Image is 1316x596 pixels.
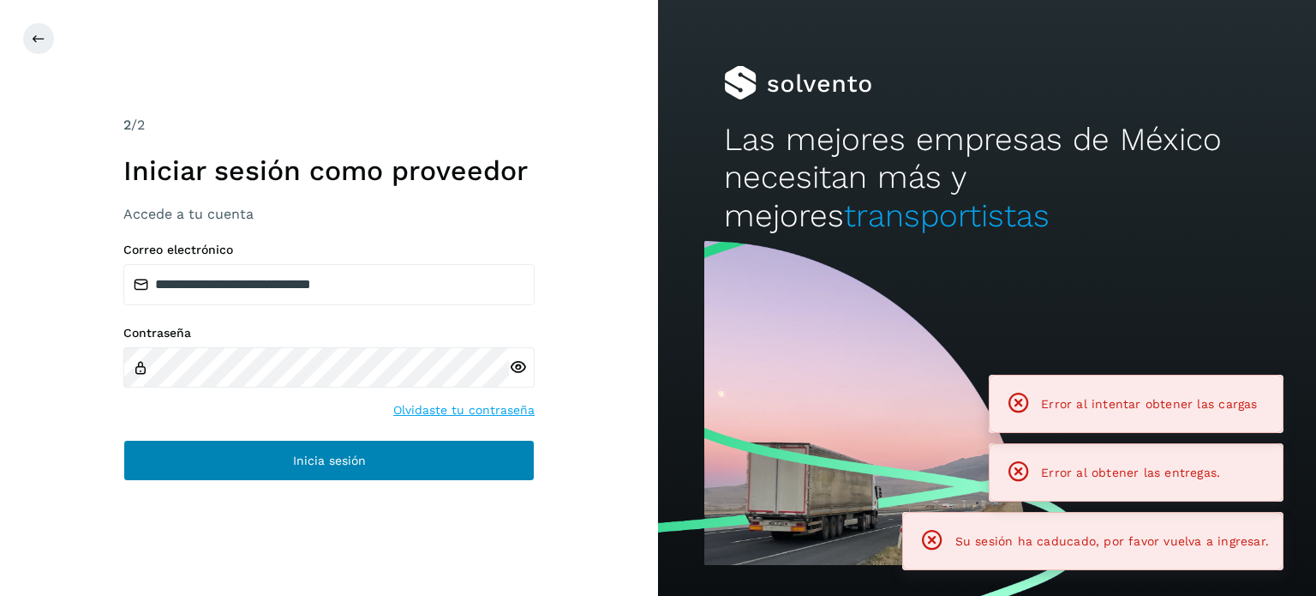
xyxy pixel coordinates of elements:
a: Olvidaste tu contraseña [393,401,535,419]
label: Correo electrónico [123,243,535,257]
span: transportistas [844,197,1050,234]
h3: Accede a tu cuenta [123,206,535,222]
span: 2 [123,117,131,133]
h2: Las mejores empresas de México necesitan más y mejores [724,121,1250,235]
h1: Iniciar sesión como proveedor [123,154,535,187]
span: Error al obtener las entregas. [1041,466,1220,479]
div: /2 [123,115,535,135]
label: Contraseña [123,326,535,340]
span: Error al intentar obtener las cargas [1041,397,1257,411]
span: Inicia sesión [293,455,366,467]
span: Su sesión ha caducado, por favor vuelva a ingresar. [955,534,1269,548]
button: Inicia sesión [123,440,535,481]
